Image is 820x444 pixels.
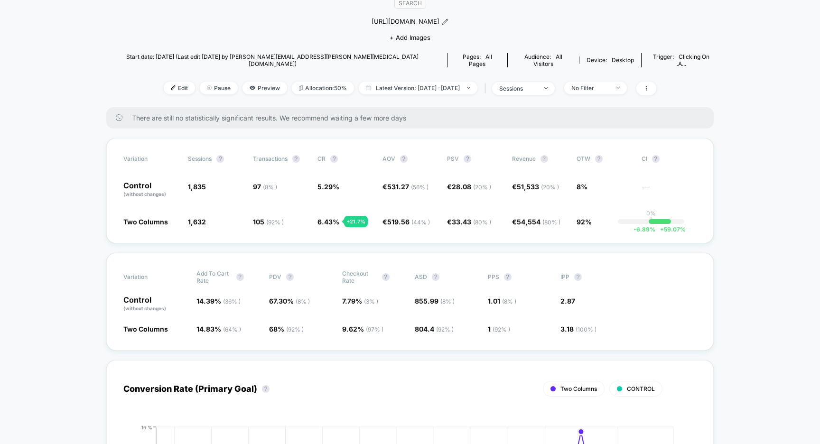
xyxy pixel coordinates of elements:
span: All Visitors [533,53,562,67]
span: 804.4 [415,325,454,333]
img: end [467,87,470,89]
span: 5.29 % [317,183,339,191]
span: AOV [382,155,395,162]
span: 6.43 % [317,218,339,226]
span: Two Columns [123,325,168,333]
span: desktop [612,56,634,64]
span: Transactions [253,155,288,162]
div: sessions [499,85,537,92]
button: ? [652,155,660,163]
span: ( 64 % ) [223,326,241,333]
span: ( 56 % ) [411,184,429,191]
span: 1,632 [188,218,206,226]
span: € [512,218,560,226]
img: rebalance [299,85,303,91]
span: 531.27 [387,183,429,191]
button: ? [504,273,512,281]
div: No Filter [571,84,609,92]
span: all pages [469,53,492,67]
tspan: 16 % [141,424,152,430]
span: 67.30 % [269,297,310,305]
span: ( 92 % ) [436,326,454,333]
span: [URL][DOMAIN_NAME] [372,17,439,27]
img: end [616,87,620,89]
div: Audience: [515,53,572,67]
span: Start date: [DATE] (Last edit [DATE] by [PERSON_NAME][EMAIL_ADDRESS][PERSON_NAME][MEDICAL_DATA][D... [106,53,438,67]
span: + [660,226,664,233]
span: ( 20 % ) [541,184,559,191]
button: ? [382,273,390,281]
button: ? [262,385,270,393]
span: Variation [123,155,176,163]
span: (without changes) [123,191,166,197]
span: Two Columns [560,385,597,392]
button: ? [540,155,548,163]
span: 519.56 [387,218,430,226]
button: ? [216,155,224,163]
span: 105 [253,218,284,226]
span: CI [642,155,694,163]
span: ( 3 % ) [364,298,378,305]
div: + 21.7 % [344,216,368,227]
span: ( 92 % ) [286,326,304,333]
span: 2.87 [560,297,575,305]
img: end [207,85,212,90]
span: 1 [488,325,510,333]
span: € [447,183,491,191]
span: Latest Version: [DATE] - [DATE] [359,82,477,94]
p: Control [123,296,187,312]
span: 97 [253,183,277,191]
span: 33.43 [452,218,491,226]
span: Add To Cart Rate [196,270,232,284]
span: 92% [577,218,592,226]
span: PSV [447,155,459,162]
span: There are still no statistically significant results. We recommend waiting a few more days [132,114,695,122]
span: Device: [579,56,641,64]
span: Two Columns [123,218,168,226]
span: ( 36 % ) [223,298,241,305]
span: 14.39 % [196,297,241,305]
span: PPS [488,273,499,280]
p: 0% [646,210,656,217]
span: IPP [560,273,569,280]
span: | [482,82,492,95]
button: ? [432,273,439,281]
span: ( 20 % ) [473,184,491,191]
span: PDV [269,273,281,280]
span: ( 8 % ) [263,184,277,191]
span: 51,533 [517,183,559,191]
span: OTW [577,155,629,163]
span: 3.18 [560,325,596,333]
span: ( 8 % ) [502,298,516,305]
span: Allocation: 50% [292,82,354,94]
span: 14.83 % [196,325,241,333]
span: ( 92 % ) [266,219,284,226]
span: € [447,218,491,226]
span: 54,554 [517,218,560,226]
span: + Add Images [390,34,430,41]
span: ( 8 % ) [440,298,455,305]
span: -6.89 % [634,226,655,233]
span: (without changes) [123,305,166,311]
span: 1,835 [188,183,206,191]
span: CR [317,155,326,162]
span: ( 97 % ) [366,326,383,333]
div: Trigger: [649,53,714,67]
span: 28.08 [452,183,491,191]
span: ( 100 % ) [576,326,596,333]
span: ( 44 % ) [411,219,430,226]
span: Revenue [512,155,536,162]
span: --- [642,184,697,198]
button: ? [286,273,294,281]
span: Clicking on .a... [677,53,710,67]
img: calendar [366,85,371,90]
span: 9.62 % [342,325,383,333]
span: Preview [242,82,287,94]
span: ( 80 % ) [542,219,560,226]
button: ? [330,155,338,163]
button: ? [574,273,582,281]
span: € [382,183,429,191]
button: ? [400,155,408,163]
button: ? [292,155,300,163]
button: ? [595,155,603,163]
